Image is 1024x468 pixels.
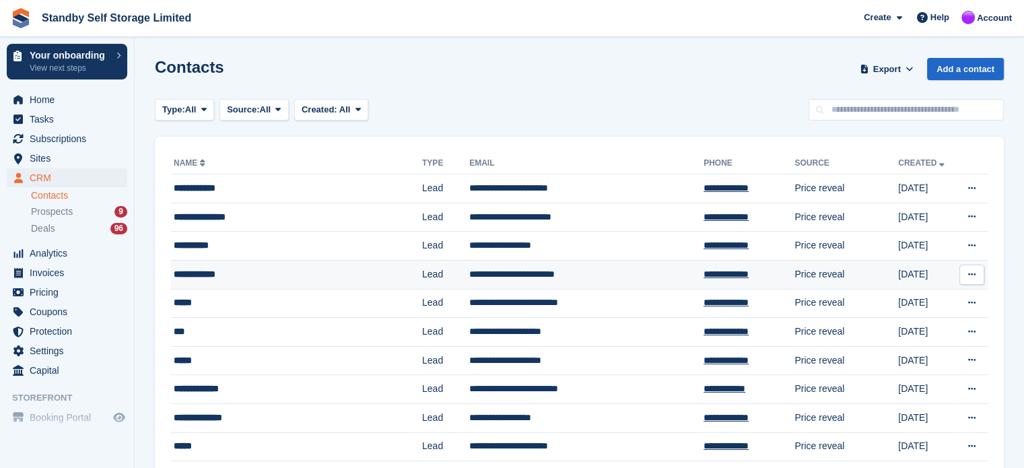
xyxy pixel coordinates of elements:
[898,289,955,318] td: [DATE]
[30,263,110,282] span: Invoices
[898,403,955,432] td: [DATE]
[927,58,1004,80] a: Add a contact
[422,346,469,375] td: Lead
[857,58,916,80] button: Export
[794,375,898,404] td: Price reveal
[31,222,127,236] a: Deals 96
[30,283,110,302] span: Pricing
[7,322,127,341] a: menu
[422,260,469,289] td: Lead
[227,103,259,116] span: Source:
[31,205,127,219] a: Prospects 9
[30,90,110,109] span: Home
[12,391,134,405] span: Storefront
[422,403,469,432] td: Lead
[7,168,127,187] a: menu
[794,318,898,347] td: Price reveal
[794,289,898,318] td: Price reveal
[864,11,891,24] span: Create
[898,260,955,289] td: [DATE]
[7,244,127,263] a: menu
[174,158,208,168] a: Name
[30,322,110,341] span: Protection
[30,51,110,60] p: Your onboarding
[898,158,947,168] a: Created
[260,103,271,116] span: All
[794,153,898,174] th: Source
[111,409,127,426] a: Preview store
[31,222,55,235] span: Deals
[422,289,469,318] td: Lead
[7,90,127,109] a: menu
[7,283,127,302] a: menu
[898,174,955,203] td: [DATE]
[185,103,197,116] span: All
[794,260,898,289] td: Price reveal
[873,63,901,76] span: Export
[30,302,110,321] span: Coupons
[302,104,337,114] span: Created:
[7,149,127,168] a: menu
[30,168,110,187] span: CRM
[110,223,127,234] div: 96
[794,203,898,232] td: Price reveal
[7,361,127,380] a: menu
[7,110,127,129] a: menu
[339,104,351,114] span: All
[794,174,898,203] td: Price reveal
[898,203,955,232] td: [DATE]
[30,408,110,427] span: Booking Portal
[294,99,368,121] button: Created: All
[898,346,955,375] td: [DATE]
[7,302,127,321] a: menu
[7,341,127,360] a: menu
[422,318,469,347] td: Lead
[30,341,110,360] span: Settings
[7,129,127,148] a: menu
[219,99,289,121] button: Source: All
[30,129,110,148] span: Subscriptions
[114,206,127,218] div: 9
[794,346,898,375] td: Price reveal
[794,232,898,261] td: Price reveal
[7,44,127,79] a: Your onboarding View next steps
[898,432,955,461] td: [DATE]
[422,203,469,232] td: Lead
[30,149,110,168] span: Sites
[898,318,955,347] td: [DATE]
[898,232,955,261] td: [DATE]
[422,432,469,461] td: Lead
[704,153,794,174] th: Phone
[794,432,898,461] td: Price reveal
[422,153,469,174] th: Type
[422,375,469,404] td: Lead
[977,11,1012,25] span: Account
[31,189,127,202] a: Contacts
[30,361,110,380] span: Capital
[422,232,469,261] td: Lead
[898,375,955,404] td: [DATE]
[30,110,110,129] span: Tasks
[794,403,898,432] td: Price reveal
[422,174,469,203] td: Lead
[30,62,110,74] p: View next steps
[155,58,224,76] h1: Contacts
[7,263,127,282] a: menu
[162,103,185,116] span: Type:
[30,244,110,263] span: Analytics
[155,99,214,121] button: Type: All
[930,11,949,24] span: Help
[469,153,704,174] th: Email
[36,7,197,29] a: Standby Self Storage Limited
[961,11,975,24] img: Sue Ford
[7,408,127,427] a: menu
[11,8,31,28] img: stora-icon-8386f47178a22dfd0bd8f6a31ec36ba5ce8667c1dd55bd0f319d3a0aa187defe.svg
[31,205,73,218] span: Prospects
